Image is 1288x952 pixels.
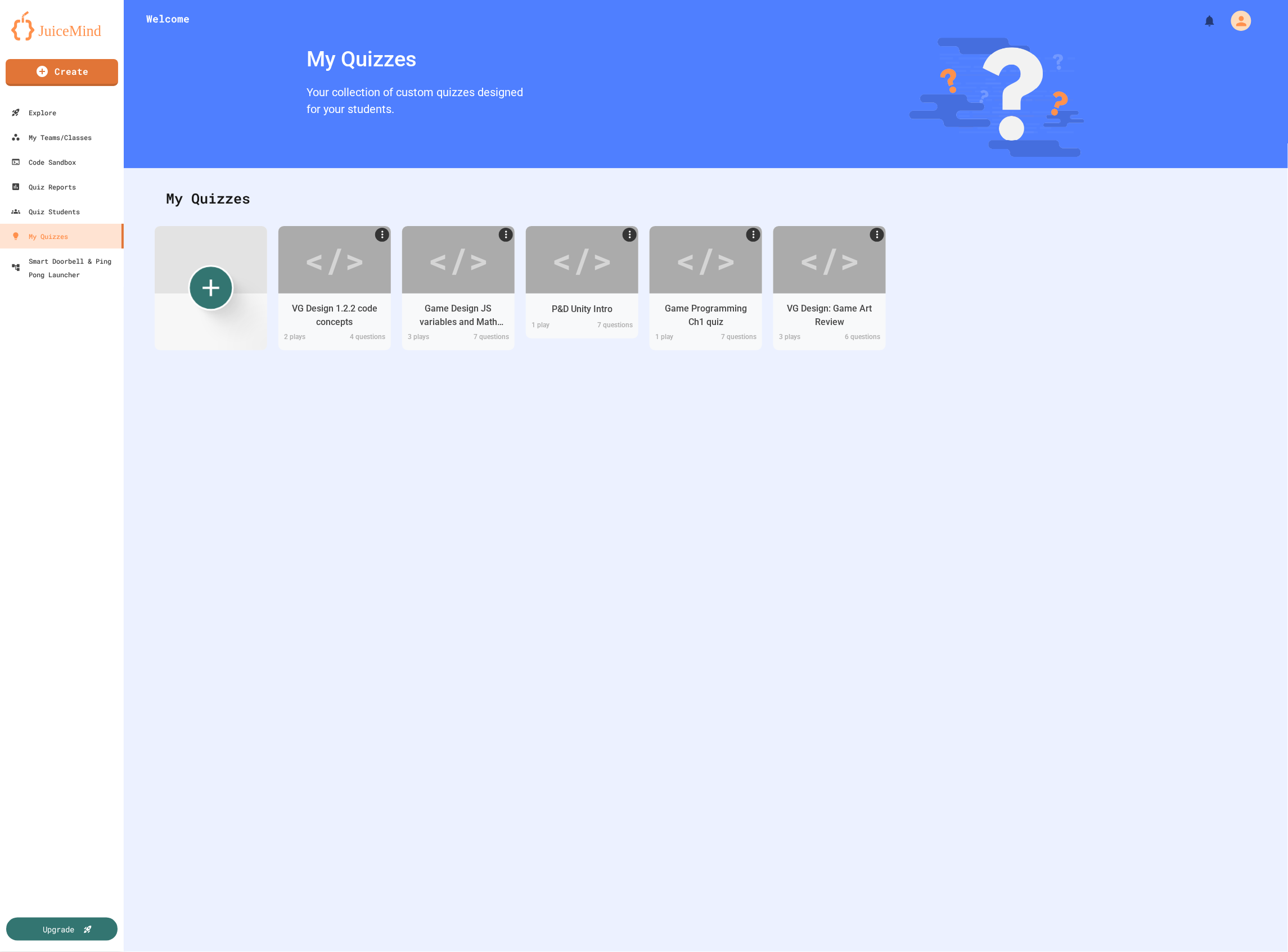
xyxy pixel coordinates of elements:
div: Explore [11,106,56,119]
div: 1 play [650,332,706,345]
div: </> [675,234,736,285]
div: VG Design: Game Art Review [782,302,877,329]
div: My Teams/Classes [11,130,92,144]
img: logo-orange.svg [11,11,112,40]
div: 7 questions [458,332,515,345]
div: Game Programming Ch1 quiz [658,302,754,329]
div: 2 play s [278,332,335,345]
div: 6 questions [830,332,886,345]
div: </> [304,234,365,285]
div: 4 questions [335,332,391,345]
div: Your collection of custom quizzes designed for your students. [301,81,529,123]
a: More [499,228,513,242]
a: More [870,228,884,242]
a: More [375,228,389,242]
div: 3 play s [773,332,830,345]
div: Create new [188,265,233,310]
img: banner-image-my-quizzes.png [909,38,1084,157]
div: My Quizzes [155,177,1257,220]
div: </> [799,234,860,285]
div: Game Design JS variables and Math intro [411,302,506,329]
div: Quiz Reports [11,180,76,193]
a: More [746,228,760,242]
div: 7 questions [706,332,762,345]
div: My Account [1219,8,1254,34]
div: 1 play [526,320,582,333]
div: 3 play s [402,332,458,345]
div: 7 questions [582,320,638,333]
div: </> [552,234,613,285]
div: Code Sandbox [11,155,76,169]
a: More [623,228,637,242]
div: Smart Doorbell & Ping Pong Launcher [11,254,119,281]
a: Create [6,59,118,86]
div: My Quizzes [11,229,68,243]
div: VG Design 1.2.2 code concepts [287,302,382,329]
div: </> [428,234,489,285]
div: Quiz Students [11,205,80,218]
div: Upgrade [43,923,75,935]
div: P&D Unity Intro [552,303,613,316]
div: My Quizzes [301,38,529,81]
div: My Notifications [1182,11,1219,30]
